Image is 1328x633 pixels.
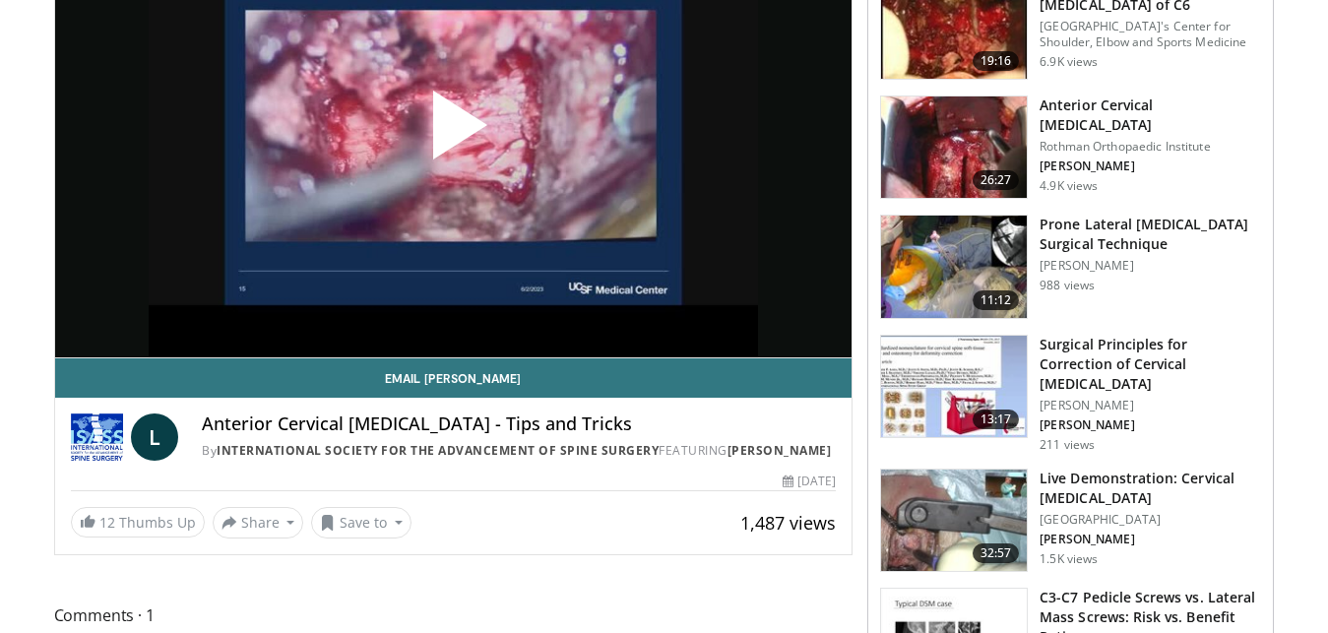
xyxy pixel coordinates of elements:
h3: Surgical Principles for Correction of Cervical [MEDICAL_DATA] [1040,335,1261,394]
p: [PERSON_NAME] [1040,398,1261,413]
span: 19:16 [973,51,1020,71]
a: Email [PERSON_NAME] [55,358,853,398]
button: Save to [311,507,411,538]
a: [PERSON_NAME] [727,442,832,459]
span: 11:12 [973,290,1020,310]
span: 1,487 views [740,511,836,535]
p: [PERSON_NAME] [1040,158,1261,174]
h4: Anterior Cervical [MEDICAL_DATA] - Tips and Tricks [202,413,836,435]
img: 8c2ccad6-68da-4aab-b77e-0dfe275351c2.150x105_q85_crop-smart_upscale.jpg [881,470,1027,572]
button: Share [213,507,304,538]
div: By FEATURING [202,442,836,460]
p: [PERSON_NAME] [1040,258,1261,274]
div: [DATE] [783,473,836,490]
h3: Anterior Cervical [MEDICAL_DATA] [1040,95,1261,135]
h3: Prone Lateral [MEDICAL_DATA] Surgical Technique [1040,215,1261,254]
p: 4.9K views [1040,178,1098,194]
p: [PERSON_NAME] [1040,532,1261,547]
p: 1.5K views [1040,551,1098,567]
a: 11:12 Prone Lateral [MEDICAL_DATA] Surgical Technique [PERSON_NAME] 988 views [880,215,1261,319]
a: 32:57 Live Demonstration: Cervical [MEDICAL_DATA] [GEOGRAPHIC_DATA] [PERSON_NAME] 1.5K views [880,469,1261,573]
p: [GEOGRAPHIC_DATA] [1040,512,1261,528]
p: 6.9K views [1040,54,1098,70]
span: 32:57 [973,543,1020,563]
img: 52ce3d74-e44a-4cc7-9e4f-f0847deb19e9.150x105_q85_crop-smart_upscale.jpg [881,336,1027,438]
a: L [131,413,178,461]
a: 12 Thumbs Up [71,507,205,538]
a: 26:27 Anterior Cervical [MEDICAL_DATA] Rothman Orthopaedic Institute [PERSON_NAME] 4.9K views [880,95,1261,200]
h3: Live Demonstration: Cervical [MEDICAL_DATA] [1040,469,1261,508]
span: 26:27 [973,170,1020,190]
button: Play Video [276,36,630,229]
a: 13:17 Surgical Principles for Correction of Cervical [MEDICAL_DATA] [PERSON_NAME] [PERSON_NAME] 2... [880,335,1261,453]
p: [GEOGRAPHIC_DATA]'s Center for Shoulder, Elbow and Sports Medicine [1040,19,1261,50]
img: f531744a-485e-4b37-ba65-a49c6ea32f16.150x105_q85_crop-smart_upscale.jpg [881,216,1027,318]
p: [PERSON_NAME] [1040,417,1261,433]
img: -HDyPxAMiGEr7NQ34xMDoxOmdtO40mAx.150x105_q85_crop-smart_upscale.jpg [881,96,1027,199]
img: International Society for the Advancement of Spine Surgery [71,413,124,461]
p: 211 views [1040,437,1095,453]
p: Rothman Orthopaedic Institute [1040,139,1261,155]
span: Comments 1 [54,602,854,628]
span: 13:17 [973,410,1020,429]
p: 988 views [1040,278,1095,293]
a: International Society for the Advancement of Spine Surgery [217,442,659,459]
span: 12 [99,513,115,532]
